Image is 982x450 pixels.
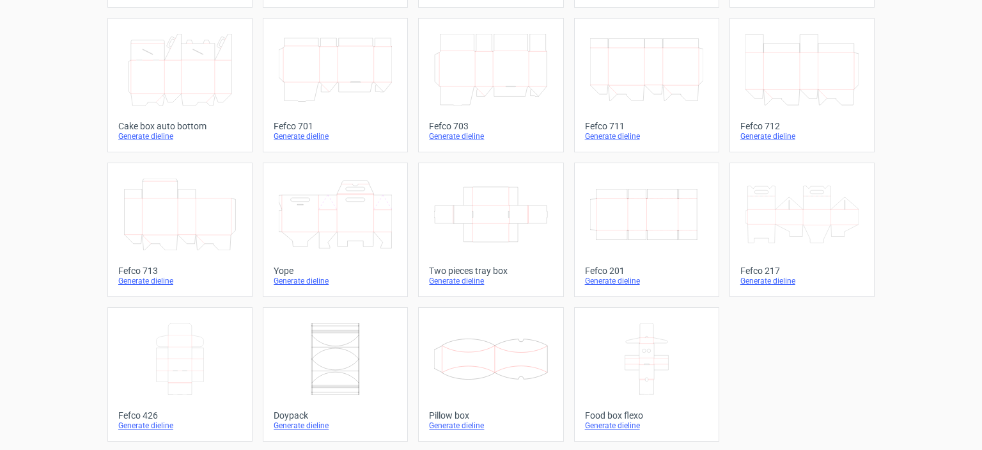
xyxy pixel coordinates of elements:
div: Yope [274,266,397,276]
div: Generate dieline [274,421,397,431]
a: Food box flexoGenerate dieline [574,307,719,442]
div: Generate dieline [118,421,242,431]
a: Fefco 217Generate dieline [729,163,875,297]
a: Pillow boxGenerate dieline [418,307,563,442]
div: Fefco 701 [274,121,397,131]
a: Fefco 713Generate dieline [107,163,253,297]
a: Fefco 712Generate dieline [729,18,875,152]
div: Generate dieline [585,421,708,431]
div: Fefco 201 [585,266,708,276]
div: Fefco 712 [740,121,864,131]
div: Generate dieline [585,276,708,286]
div: Generate dieline [585,131,708,141]
a: Fefco 201Generate dieline [574,163,719,297]
div: Generate dieline [274,276,397,286]
div: Generate dieline [429,276,552,286]
a: Two pieces tray boxGenerate dieline [418,163,563,297]
div: Generate dieline [429,421,552,431]
div: Fefco 713 [118,266,242,276]
a: Cake box auto bottomGenerate dieline [107,18,253,152]
div: Generate dieline [118,131,242,141]
div: Doypack [274,410,397,421]
a: Fefco 703Generate dieline [418,18,563,152]
div: Fefco 703 [429,121,552,131]
div: Fefco 711 [585,121,708,131]
a: Fefco 711Generate dieline [574,18,719,152]
a: Fefco 426Generate dieline [107,307,253,442]
a: DoypackGenerate dieline [263,307,408,442]
div: Two pieces tray box [429,266,552,276]
div: Generate dieline [118,276,242,286]
div: Fefco 426 [118,410,242,421]
div: Pillow box [429,410,552,421]
div: Generate dieline [740,276,864,286]
div: Generate dieline [740,131,864,141]
a: Fefco 701Generate dieline [263,18,408,152]
div: Cake box auto bottom [118,121,242,131]
div: Fefco 217 [740,266,864,276]
a: YopeGenerate dieline [263,163,408,297]
div: Generate dieline [429,131,552,141]
div: Food box flexo [585,410,708,421]
div: Generate dieline [274,131,397,141]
